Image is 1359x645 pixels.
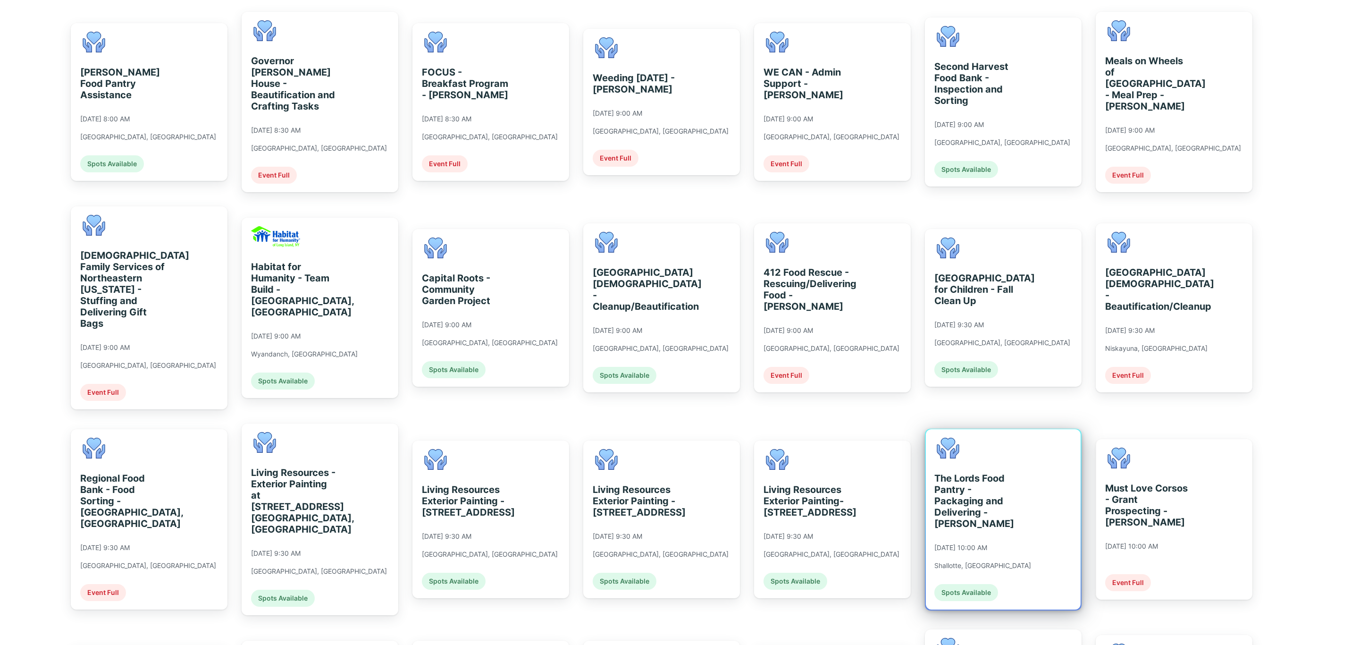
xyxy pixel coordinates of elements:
div: [GEOGRAPHIC_DATA], [GEOGRAPHIC_DATA] [934,339,1070,347]
div: Spots Available [934,361,998,378]
div: [DATE] 9:30 AM [1105,326,1155,335]
div: [DATE] 9:00 AM [763,115,813,123]
div: [DATE] 9:30 AM [593,532,642,541]
div: The Lords Food Pantry - Packaging and Delivering - [PERSON_NAME] [934,473,1021,529]
div: [GEOGRAPHIC_DATA], [GEOGRAPHIC_DATA] [422,339,558,347]
div: Spots Available [934,584,998,601]
div: [DATE] 9:00 AM [1105,126,1155,135]
div: [PERSON_NAME] Food Pantry Assistance [80,67,167,101]
div: [DATE] 9:30 AM [422,532,471,541]
div: [DATE] 9:30 AM [763,532,813,541]
div: Must Love Corsos - Grant Prospecting - [PERSON_NAME] [1105,483,1191,528]
div: [GEOGRAPHIC_DATA], [GEOGRAPHIC_DATA] [763,344,899,353]
div: Wyandanch, [GEOGRAPHIC_DATA] [251,350,358,358]
div: Regional Food Bank - Food Sorting - [GEOGRAPHIC_DATA], [GEOGRAPHIC_DATA] [80,473,167,529]
div: [DATE] 9:00 AM [593,326,642,335]
div: [GEOGRAPHIC_DATA], [GEOGRAPHIC_DATA] [593,344,729,353]
div: [DEMOGRAPHIC_DATA] Family Services of Northeastern [US_STATE] - Stuffing and Delivering Gift Bags [80,250,167,329]
div: Living Resources Exterior Painting - [STREET_ADDRESS] [593,484,679,518]
div: Event Full [80,584,126,601]
div: [DATE] 9:30 AM [80,543,130,552]
div: Spots Available [763,573,827,590]
div: Weeding [DATE] - [PERSON_NAME] [593,72,679,95]
div: [DATE] 9:00 AM [593,109,642,118]
div: FOCUS - Breakfast Program - [PERSON_NAME] [422,67,508,101]
div: Event Full [763,155,809,172]
div: [GEOGRAPHIC_DATA], [GEOGRAPHIC_DATA] [80,561,216,570]
div: Event Full [763,367,809,384]
div: Spots Available [593,367,656,384]
div: Spots Available [251,373,315,390]
div: [DATE] 9:00 AM [422,321,471,329]
div: Event Full [593,150,638,167]
div: [GEOGRAPHIC_DATA], [GEOGRAPHIC_DATA] [763,133,899,141]
div: [DATE] 8:30 AM [422,115,471,123]
div: Second Harvest Food Bank - Inspection and Sorting [934,61,1021,106]
div: [GEOGRAPHIC_DATA], [GEOGRAPHIC_DATA] [934,138,1070,147]
div: [DATE] 9:30 AM [251,549,301,558]
div: Living Resources Exterior Painting - [STREET_ADDRESS] [422,484,508,518]
div: [DATE] 10:00 AM [934,543,987,552]
div: [DATE] 9:00 AM [934,120,984,129]
div: Spots Available [934,161,998,178]
div: [GEOGRAPHIC_DATA], [GEOGRAPHIC_DATA] [593,127,729,136]
div: Living Resources - Exterior Painting at [STREET_ADDRESS] [GEOGRAPHIC_DATA], [GEOGRAPHIC_DATA] [251,467,337,535]
div: Shallotte, [GEOGRAPHIC_DATA] [934,561,1031,570]
div: [GEOGRAPHIC_DATA][DEMOGRAPHIC_DATA] - Beautification/Cleanup [1105,267,1191,312]
div: [DATE] 9:00 AM [80,343,130,352]
div: [GEOGRAPHIC_DATA], [GEOGRAPHIC_DATA] [80,361,216,370]
div: [GEOGRAPHIC_DATA], [GEOGRAPHIC_DATA] [593,550,729,559]
div: Event Full [251,167,297,184]
div: [GEOGRAPHIC_DATA], [GEOGRAPHIC_DATA] [763,550,899,559]
div: Niskayuna, [GEOGRAPHIC_DATA] [1105,344,1208,353]
div: Spots Available [422,573,486,590]
div: Event Full [1105,167,1151,184]
div: Spots Available [80,155,144,172]
div: [DATE] 9:00 AM [763,326,813,335]
div: Event Full [80,384,126,401]
div: Meals on Wheels of [GEOGRAPHIC_DATA] - Meal Prep - [PERSON_NAME] [1105,55,1191,112]
div: 412 Food Rescue - Rescuing/Delivering Food - [PERSON_NAME] [763,267,850,312]
div: Habitat for Humanity - Team Build - [GEOGRAPHIC_DATA], [GEOGRAPHIC_DATA] [251,261,337,318]
div: Capital Roots - Community Garden Project [422,272,508,306]
div: [GEOGRAPHIC_DATA], [GEOGRAPHIC_DATA] [422,550,558,559]
div: [GEOGRAPHIC_DATA], [GEOGRAPHIC_DATA] [251,567,387,576]
div: [GEOGRAPHIC_DATA], [GEOGRAPHIC_DATA] [80,133,216,141]
div: Governor [PERSON_NAME] House - Beautification and Crafting Tasks [251,55,337,112]
div: Spots Available [593,573,656,590]
div: Spots Available [251,590,315,607]
div: [GEOGRAPHIC_DATA] for Children - Fall Clean Up [934,272,1021,306]
div: [DATE] 8:00 AM [80,115,130,123]
div: [DATE] 9:00 AM [251,332,301,340]
div: [DATE] 10:00 AM [1105,542,1158,551]
div: Living Resources Exterior Painting- [STREET_ADDRESS] [763,484,850,518]
div: Event Full [1105,574,1151,591]
div: [GEOGRAPHIC_DATA], [GEOGRAPHIC_DATA] [251,144,387,153]
div: [DATE] 8:30 AM [251,126,301,135]
div: WE CAN - Admin Support - [PERSON_NAME] [763,67,850,101]
div: Event Full [422,155,468,172]
div: Spots Available [422,361,486,378]
div: Event Full [1105,367,1151,384]
div: [GEOGRAPHIC_DATA], [GEOGRAPHIC_DATA] [422,133,558,141]
div: [DATE] 9:30 AM [934,321,984,329]
div: [GEOGRAPHIC_DATA], [GEOGRAPHIC_DATA] [1105,144,1241,153]
div: [GEOGRAPHIC_DATA][DEMOGRAPHIC_DATA] - Cleanup/Beautification [593,267,679,312]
